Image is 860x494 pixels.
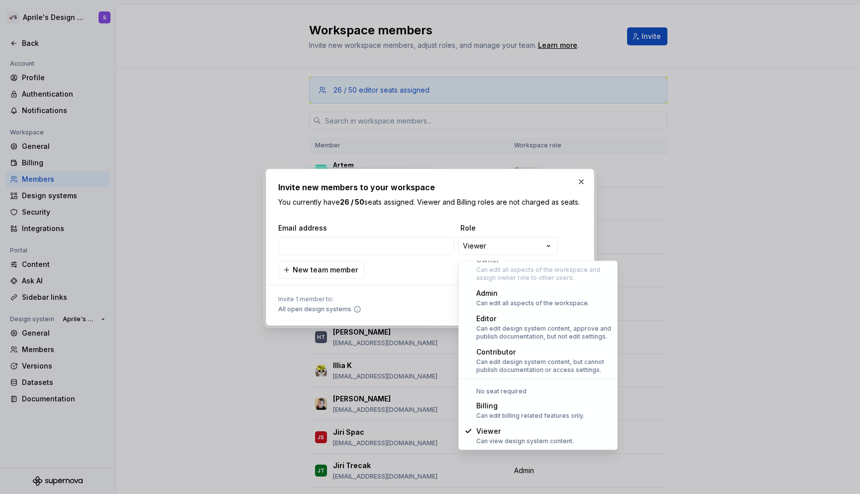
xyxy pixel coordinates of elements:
div: Can view design system content. [476,437,574,445]
div: Can edit all aspects of the workspace and assign owner role to other users. [476,266,612,282]
span: Contributor [476,348,516,356]
div: Can edit design system content, but cannot publish documentation or access settings. [476,358,612,374]
span: Billing [476,401,498,410]
div: Can edit billing related features only. [476,412,584,420]
div: Can edit design system content, approve and publish documentation, but not edit settings. [476,325,612,341]
span: Editor [476,314,496,323]
span: Admin [476,289,498,297]
div: No seat required [460,387,616,395]
span: Viewer [476,427,501,435]
div: Can edit all aspects of the workspace. [476,299,589,307]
